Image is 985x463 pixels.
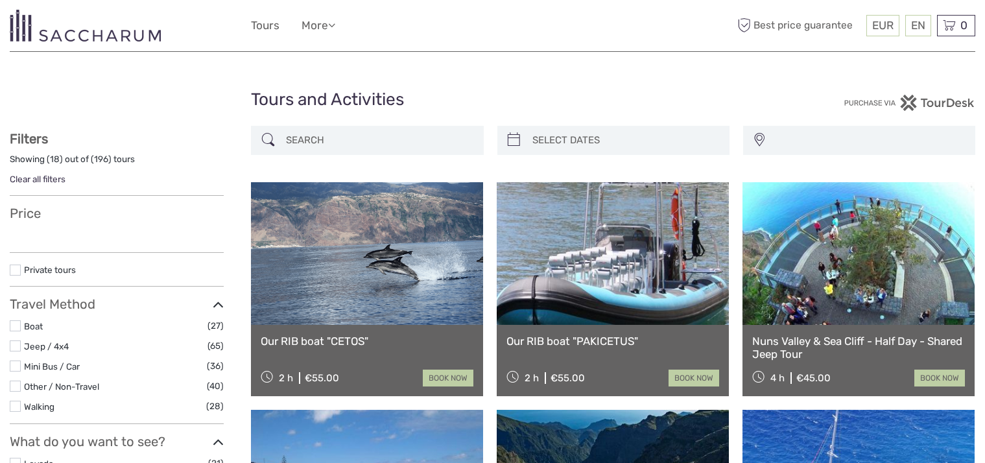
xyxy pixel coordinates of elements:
div: Showing ( ) out of ( ) tours [10,153,224,173]
h3: Travel Method [10,296,224,312]
span: EUR [872,19,894,32]
strong: Filters [10,131,48,147]
span: 0 [958,19,969,32]
a: Our RIB boat "CETOS" [261,335,473,348]
input: SEARCH [281,129,477,152]
a: Nuns Valley & Sea Cliff - Half Day - Shared Jeep Tour [752,335,965,361]
span: (40) [207,379,224,394]
span: (27) [208,318,224,333]
a: Jeep / 4x4 [24,341,69,351]
img: 3281-7c2c6769-d4eb-44b0-bed6-48b5ed3f104e_logo_small.png [10,10,161,42]
a: Other / Non-Travel [24,381,99,392]
a: Walking [24,401,54,412]
span: 2 h [525,372,539,384]
div: €55.00 [305,372,339,384]
a: Our RIB boat "PAKICETUS" [506,335,719,348]
a: Mini Bus / Car [24,361,80,372]
input: SELECT DATES [527,129,723,152]
span: 4 h [770,372,785,384]
div: €45.00 [796,372,831,384]
span: (28) [206,399,224,414]
div: €55.00 [551,372,585,384]
a: Boat [24,321,43,331]
h3: What do you want to see? [10,434,224,449]
a: book now [914,370,965,386]
div: EN [905,15,931,36]
h3: Price [10,206,224,221]
a: book now [669,370,719,386]
label: 196 [94,153,108,165]
a: book now [423,370,473,386]
a: Tours [251,16,279,35]
span: (65) [208,338,224,353]
img: PurchaseViaTourDesk.png [844,95,975,111]
span: 2 h [279,372,293,384]
span: Best price guarantee [734,15,863,36]
h1: Tours and Activities [251,89,734,110]
a: More [302,16,335,35]
a: Clear all filters [10,174,65,184]
a: Private tours [24,265,76,275]
span: (36) [207,359,224,374]
label: 18 [50,153,60,165]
